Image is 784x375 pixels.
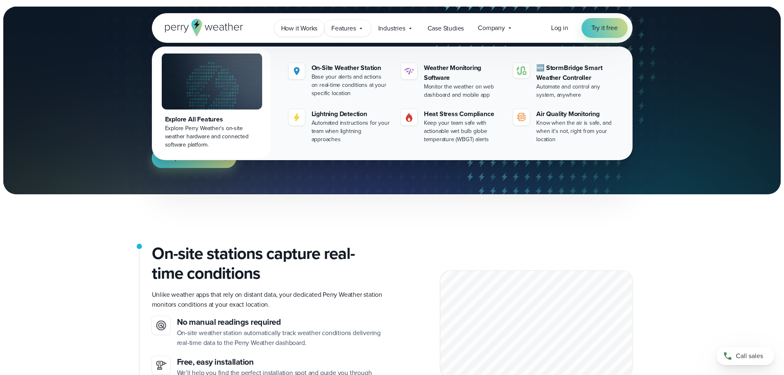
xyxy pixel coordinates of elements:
[536,119,616,144] div: Know when the air is safe, and when it's not, right from your location
[404,66,414,76] img: software-icon.svg
[285,106,394,147] a: Lightning Detection Automated instructions for your team when lightning approaches
[274,20,325,37] a: How it Works
[292,112,302,122] img: lightning-icon.svg
[165,124,259,149] div: Explore Perry Weather's on-site weather hardware and connected software platform.
[424,109,503,119] div: Heat Stress Compliance
[331,23,356,33] span: Features
[424,83,503,99] div: Monitor the weather on web dashboard and mobile app
[292,66,302,76] img: Location.svg
[312,73,391,98] div: Base your alerts and actions on real-time conditions at your specific location
[177,356,386,368] h3: Free, easy installation
[312,63,391,73] div: On-Site Weather Station
[421,20,471,37] a: Case Studies
[510,106,619,147] a: Air Quality Monitoring Know when the air is safe, and when it's not, right from your location
[152,148,237,168] a: Request more info
[398,106,507,147] a: Heat Stress Compliance Keep your team safe with actionable wet bulb globe temperature (WBGT) alerts
[736,351,763,361] span: Call sales
[154,48,270,158] a: Explore All Features Explore Perry Weather's on-site weather hardware and connected software plat...
[312,109,391,119] div: Lightning Detection
[312,119,391,144] div: Automated instructions for your team when lightning approaches
[398,60,507,102] a: Weather Monitoring Software Monitor the weather on web dashboard and mobile app
[717,347,774,365] a: Call sales
[165,114,259,124] div: Explore All Features
[582,18,628,38] a: Try it free
[510,60,619,102] a: 🆕 StormBridge Smart Weather Controller Automate and control any system, anywhere
[516,112,526,122] img: aqi-icon.svg
[285,60,394,101] a: On-Site Weather Station Base your alerts and actions on real-time conditions at your specific loc...
[404,112,414,122] img: Gas.svg
[591,23,618,33] span: Try it free
[424,63,503,83] div: Weather Monitoring Software
[516,66,526,75] img: stormbridge-icon-V6.svg
[177,316,386,328] h3: No manual readings required
[177,328,386,348] p: On-site weather station automatically track weather conditions delivering real-time data to the P...
[424,119,503,144] div: Keep your team safe with actionable wet bulb globe temperature (WBGT) alerts
[551,23,568,33] a: Log in
[152,244,386,283] h2: On-site stations capture real-time conditions
[536,83,616,99] div: Automate and control any system, anywhere
[428,23,464,33] span: Case Studies
[478,23,505,33] span: Company
[281,23,318,33] span: How it Works
[378,23,405,33] span: Industries
[152,290,386,310] p: Unlike weather apps that rely on distant data, your dedicated Perry Weather station monitors cond...
[536,63,616,83] div: 🆕 StormBridge Smart Weather Controller
[536,109,616,119] div: Air Quality Monitoring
